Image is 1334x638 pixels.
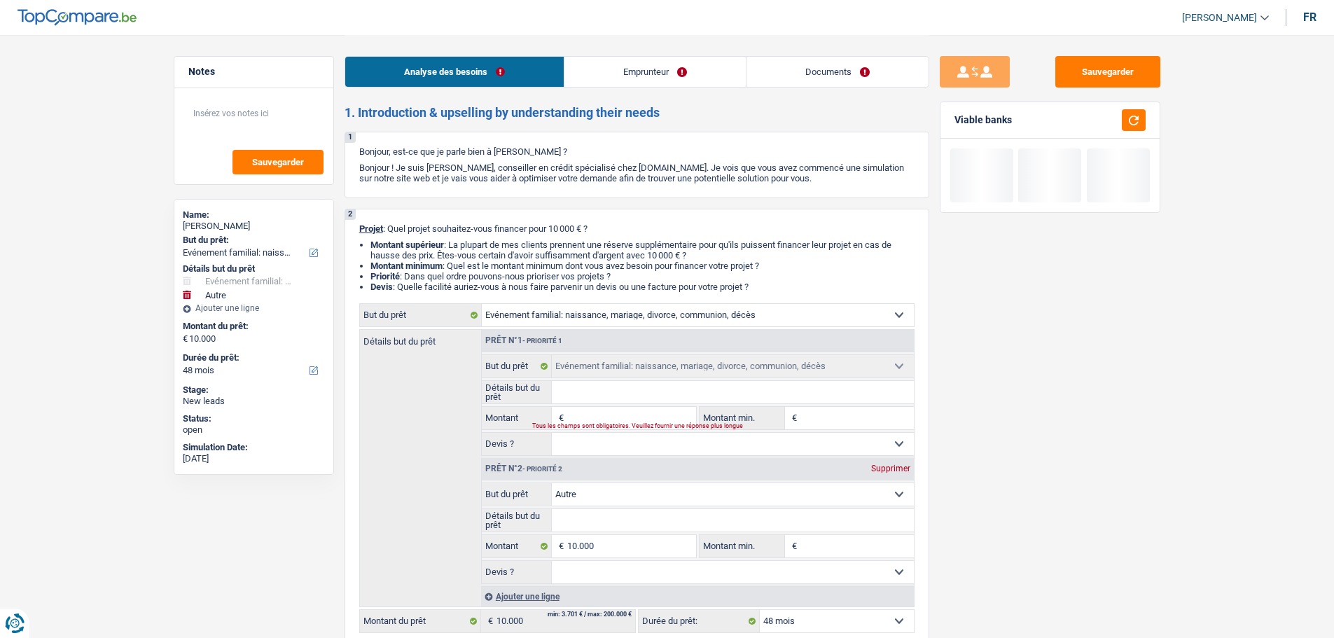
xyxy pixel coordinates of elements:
[183,424,325,436] div: open
[785,535,800,557] span: €
[552,535,567,557] span: €
[1055,56,1160,88] button: Sauvegarder
[360,610,481,632] label: Montant du prêt
[522,337,562,345] span: - Priorité 1
[532,424,679,429] div: Tous les champs sont obligatoires. Veuillez fournir une réponse plus longue
[868,464,914,473] div: Supprimer
[370,271,915,282] li: : Dans quel ordre pouvons-nous prioriser vos projets ?
[183,413,325,424] div: Status:
[183,303,325,313] div: Ajouter une ligne
[1182,12,1257,24] span: [PERSON_NAME]
[370,282,915,292] li: : Quelle facilité auriez-vous à nous faire parvenir un devis ou une facture pour votre projet ?
[18,9,137,26] img: TopCompare Logo
[370,261,915,271] li: : Quel est le montant minimum dont vous avez besoin pour financer votre projet ?
[359,146,915,157] p: Bonjour, est-ce que je parle bien à [PERSON_NAME] ?
[639,610,760,632] label: Durée du prêt:
[345,57,564,87] a: Analyse des besoins
[370,271,400,282] strong: Priorité
[481,586,914,606] div: Ajouter une ligne
[746,57,929,87] a: Documents
[183,209,325,221] div: Name:
[359,162,915,183] p: Bonjour ! Je suis [PERSON_NAME], conseiller en crédit spécialisé chez [DOMAIN_NAME]. Je vois que ...
[552,407,567,429] span: €
[345,209,356,220] div: 2
[482,433,553,455] label: Devis ?
[359,223,383,234] span: Projet
[183,235,322,246] label: But du prêt:
[700,535,785,557] label: Montant min.
[482,355,553,377] label: But du prêt
[370,282,393,292] span: Devis
[183,263,325,275] div: Détails but du prêt
[548,611,632,618] div: min: 3.701 € / max: 200.000 €
[183,453,325,464] div: [DATE]
[359,223,915,234] p: : Quel projet souhaitez-vous financer pour 10 000 € ?
[564,57,746,87] a: Emprunteur
[183,333,188,345] span: €
[785,407,800,429] span: €
[482,535,553,557] label: Montant
[522,465,562,473] span: - Priorité 2
[482,381,553,403] label: Détails but du prêt
[1303,11,1316,24] div: fr
[183,396,325,407] div: New leads
[183,221,325,232] div: [PERSON_NAME]
[360,304,482,326] label: But du prêt
[482,407,553,429] label: Montant
[183,442,325,453] div: Simulation Date:
[370,240,444,250] strong: Montant supérieur
[345,105,929,120] h2: 1. Introduction & upselling by understanding their needs
[481,610,496,632] span: €
[482,336,566,345] div: Prêt n°1
[370,261,443,271] strong: Montant minimum
[183,384,325,396] div: Stage:
[482,464,566,473] div: Prêt n°2
[183,321,322,332] label: Montant du prêt:
[188,66,319,78] h5: Notes
[370,240,915,261] li: : La plupart de mes clients prennent une réserve supplémentaire pour qu'ils puissent financer leu...
[700,407,785,429] label: Montant min.
[232,150,324,174] button: Sauvegarder
[954,114,1012,126] div: Viable banks
[345,132,356,143] div: 1
[482,561,553,583] label: Devis ?
[482,483,553,506] label: But du prêt
[183,352,322,363] label: Durée du prêt:
[1171,6,1269,29] a: [PERSON_NAME]
[252,158,304,167] span: Sauvegarder
[482,509,553,532] label: Détails but du prêt
[360,330,481,346] label: Détails but du prêt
